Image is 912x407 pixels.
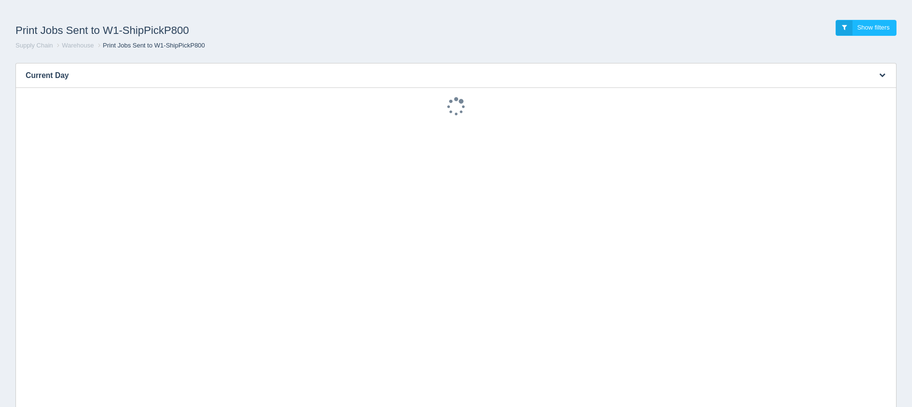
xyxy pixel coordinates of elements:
a: Show filters [836,20,897,36]
h1: Print Jobs Sent to W1-ShipPickP800 [15,20,456,41]
h3: Current Day [16,63,867,88]
li: Print Jobs Sent to W1-ShipPickP800 [96,41,205,50]
span: Show filters [857,24,890,31]
a: Warehouse [62,42,94,49]
a: Supply Chain [15,42,53,49]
